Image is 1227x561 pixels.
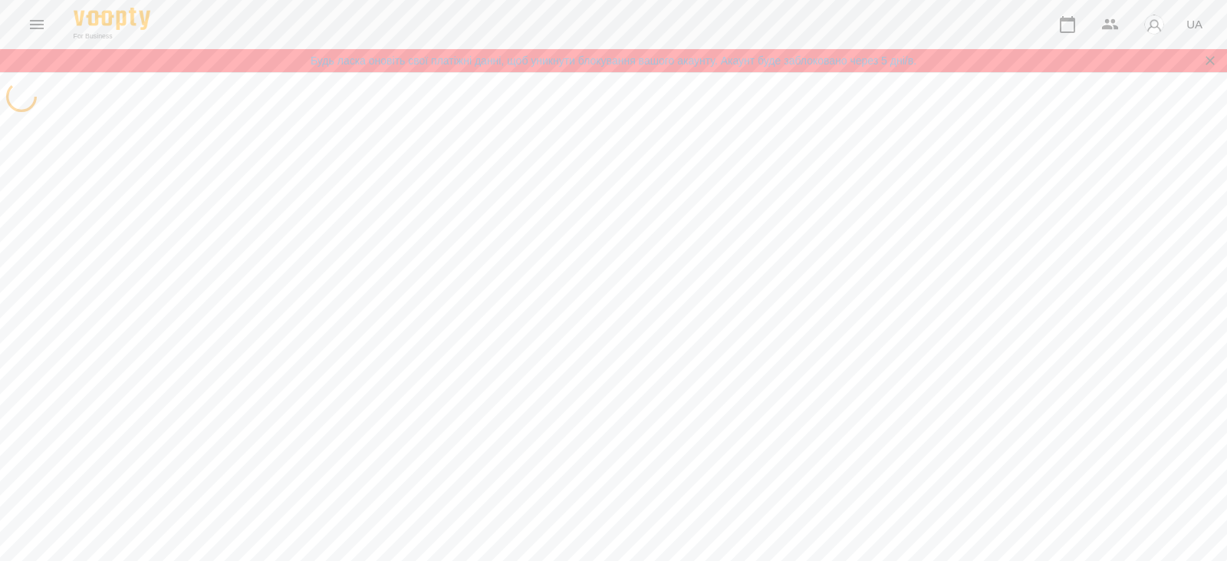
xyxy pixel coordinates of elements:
[1180,10,1209,38] button: UA
[74,31,150,41] span: For Business
[74,8,150,30] img: Voopty Logo
[1186,16,1202,32] span: UA
[311,53,916,68] a: Будь ласка оновіть свої платіжні данні, щоб уникнути блокування вашого акаунту. Акаунт буде забло...
[18,6,55,43] button: Menu
[1199,50,1221,71] button: Закрити сповіщення
[1143,14,1165,35] img: avatar_s.png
